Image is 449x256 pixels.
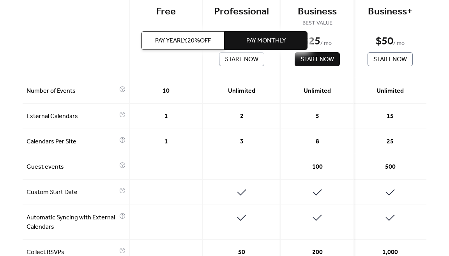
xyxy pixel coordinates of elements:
[376,35,393,48] div: $ 50
[293,5,342,18] div: Business
[141,31,224,50] button: Pay Yearly,20%off
[373,55,407,64] span: Start Now
[163,87,170,96] span: 10
[295,52,340,66] button: Start Now
[155,36,211,46] span: Pay Yearly, 20% off
[304,87,331,96] span: Unlimited
[387,112,394,121] span: 15
[164,137,168,147] span: 1
[387,137,394,147] span: 25
[320,39,332,48] span: / mo
[27,87,118,96] span: Number of Events
[377,87,404,96] span: Unlimited
[224,31,308,50] button: Pay Monthly
[393,39,405,48] span: / mo
[303,35,320,48] div: $ 25
[164,112,168,121] span: 1
[366,5,415,18] div: Business+
[27,137,118,147] span: Calendars Per Site
[316,112,319,121] span: 5
[240,137,244,147] span: 3
[316,137,319,147] span: 8
[27,162,118,172] span: Guest events
[293,19,342,28] span: BEST VALUE
[301,55,334,64] span: Start Now
[228,87,255,96] span: Unlimited
[27,213,118,232] span: Automatic Syncing with External Calendars
[27,188,118,197] span: Custom Start Date
[312,162,323,172] span: 100
[368,52,413,66] button: Start Now
[27,112,118,121] span: External Calendars
[246,36,286,46] span: Pay Monthly
[240,112,244,121] span: 2
[385,162,396,172] span: 500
